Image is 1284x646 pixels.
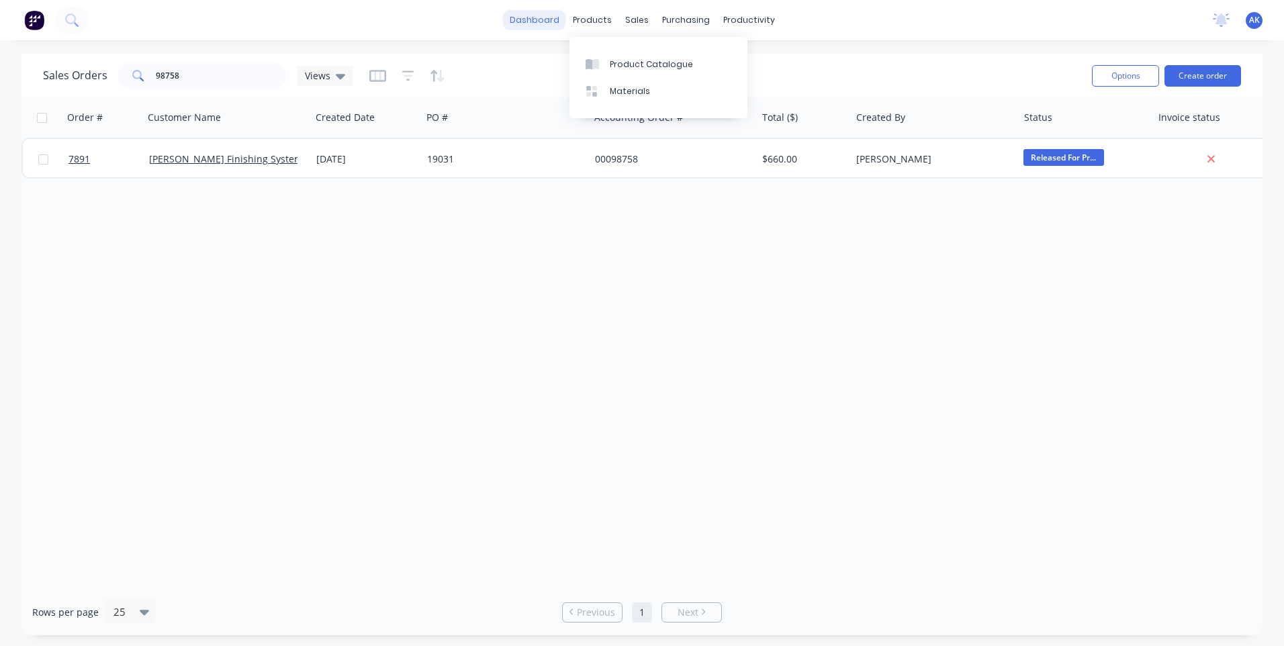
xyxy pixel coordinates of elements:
[427,152,576,166] div: 19031
[32,606,99,619] span: Rows per page
[68,152,90,166] span: 7891
[632,602,652,622] a: Page 1 is your current page
[569,50,747,77] a: Product Catalogue
[1024,111,1052,124] div: Status
[148,111,221,124] div: Customer Name
[1164,65,1241,87] button: Create order
[655,10,717,30] div: purchasing
[426,111,448,124] div: PO #
[595,152,744,166] div: 00098758
[662,606,721,619] a: Next page
[1158,111,1220,124] div: Invoice status
[610,58,693,71] div: Product Catalogue
[156,62,287,89] input: Search...
[503,10,566,30] a: dashboard
[24,10,44,30] img: Factory
[316,111,375,124] div: Created Date
[316,152,416,166] div: [DATE]
[566,10,618,30] div: products
[577,606,615,619] span: Previous
[149,152,308,165] a: [PERSON_NAME] Finishing Systems
[610,85,650,97] div: Materials
[1023,149,1104,166] span: Released For Pr...
[67,111,103,124] div: Order #
[762,152,841,166] div: $660.00
[618,10,655,30] div: sales
[43,69,107,82] h1: Sales Orders
[1092,65,1159,87] button: Options
[717,10,782,30] div: productivity
[762,111,798,124] div: Total ($)
[856,111,905,124] div: Created By
[557,602,727,622] ul: Pagination
[678,606,698,619] span: Next
[1249,14,1260,26] span: AK
[569,78,747,105] a: Materials
[68,139,149,179] a: 7891
[856,152,1005,166] div: [PERSON_NAME]
[563,606,622,619] a: Previous page
[305,68,330,83] span: Views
